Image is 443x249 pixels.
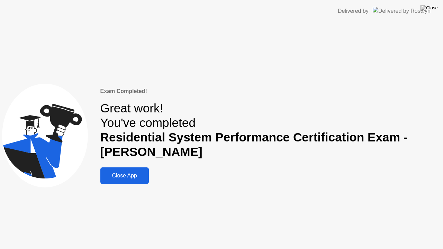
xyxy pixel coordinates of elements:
[102,173,147,179] div: Close App
[100,130,408,158] b: Residential System Performance Certification Exam - [PERSON_NAME]
[338,7,369,15] div: Delivered by
[100,101,441,159] div: Great work! You've completed
[100,167,149,184] button: Close App
[421,5,438,11] img: Close
[373,7,431,15] img: Delivered by Rosalyn
[100,87,441,95] div: Exam Completed!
